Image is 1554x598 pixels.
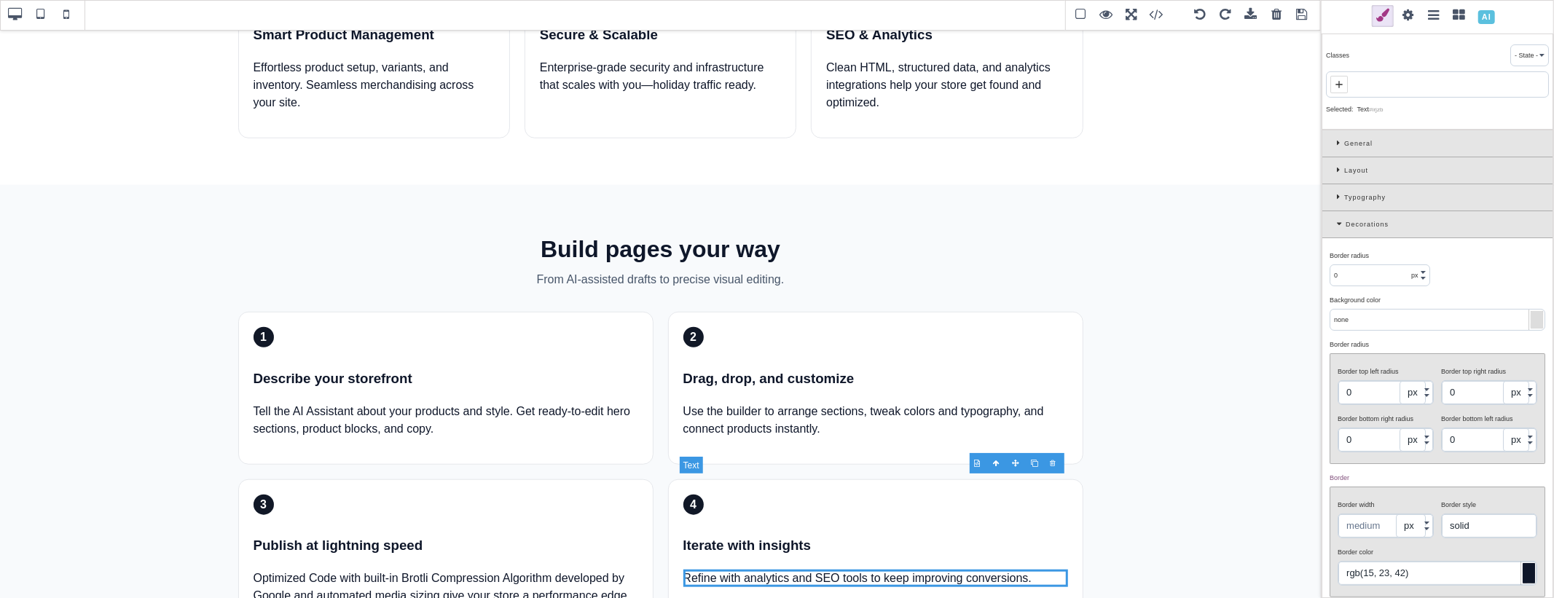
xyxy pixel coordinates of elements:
span: Preview [1095,4,1117,26]
input: black [1338,562,1537,585]
span: Text [1357,106,1370,113]
div: General [1322,130,1553,157]
span: Border width [1338,501,1375,508]
span: Border color [1338,548,1373,556]
input: 0px [1442,381,1537,404]
input: medium [1338,514,1433,538]
span: #irjzb [1369,106,1383,113]
p: Clean HTML, structured data, and analytics integrations help your store get found and optimized. [826,30,1067,82]
span: Open Blocks [1448,5,1470,27]
p: Effortless product setup, variants, and inventory. Seamless merchandising across your site. [254,30,495,82]
p: Enterprise‑grade security and infrastructure that scales with you—holiday traffic ready. [540,30,781,65]
p: From AI‑assisted drafts to precise visual editing. [238,242,1083,259]
h3: Iterate with insights [683,506,1068,527]
div: 2 [683,298,704,318]
div: 1 [254,298,274,318]
span: Border style [1441,501,1476,508]
span: Open AI Assistant [1474,4,1499,30]
input: 0px [1338,428,1433,452]
div: Typography [1322,184,1553,211]
input: 0px [1338,381,1433,404]
p: Use the builder to arrange sections, tweak colors and typography, and connect products instantly. [683,374,1068,409]
div: Decorations [1322,211,1553,238]
div: 4 [683,465,704,486]
div: Layout [1322,157,1553,184]
span: Border top left radius [1338,368,1399,375]
div: Selected: [1326,103,1357,116]
h3: Describe your storefront [254,339,638,360]
p: Tell the AI Assistant about your products and style. Get ready‑to‑edit hero sections, product blo... [254,374,638,409]
p: Optimized Code with built-in Brotli Compression Algorithm developed by Google and automated media... [254,540,638,593]
span: Open Layer Manager [1423,5,1445,27]
span: Open Style Manager [1372,5,1394,27]
span: Fullscreen [1121,4,1142,26]
span: Border bottom left radius [1441,415,1513,422]
span: Background color [1330,296,1381,304]
span: Border radius [1330,252,1369,259]
h3: Drag, drop, and customize [683,339,1068,360]
span: Border bottom right radius [1338,415,1413,422]
input: none [1330,310,1545,330]
h3: Publish at lightning speed [254,506,638,527]
span: Border [1330,474,1349,481]
span: Save & Close [1291,4,1313,26]
div: 3 [254,465,274,486]
span: Settings [1397,5,1419,27]
span: View code [1146,4,1185,26]
span: Border top right radius [1441,368,1506,375]
h2: Build pages your way [238,202,1083,237]
span: Border radius [1330,341,1369,348]
p: Refine with analytics and SEO tools to keep improving conversions. [683,540,1068,558]
div: Classes [1326,49,1349,62]
span: View components [1070,4,1091,26]
input: 0px [1442,428,1537,452]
